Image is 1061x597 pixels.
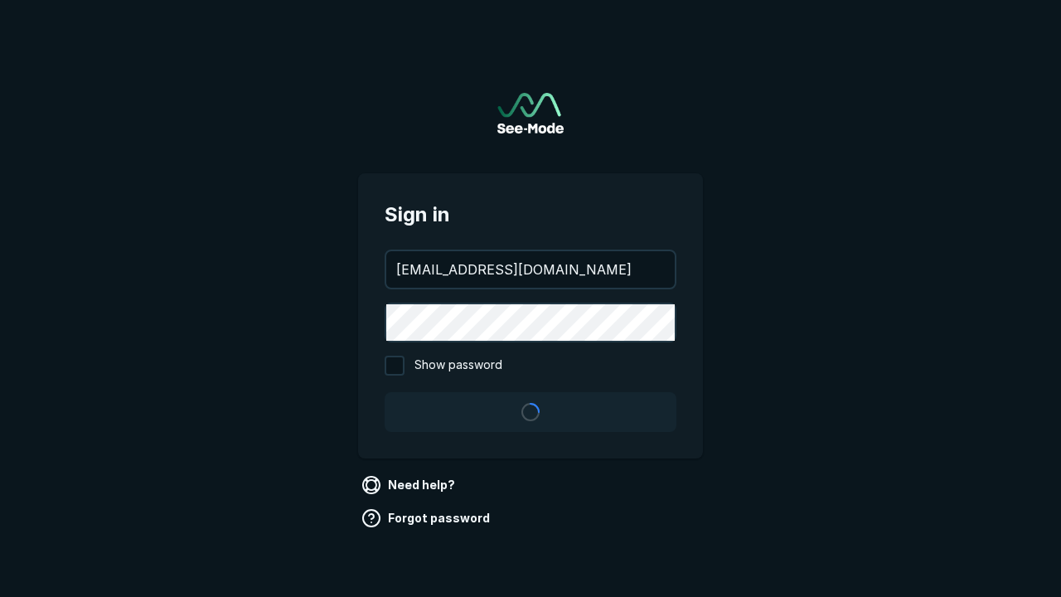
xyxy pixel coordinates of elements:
a: Need help? [358,472,462,498]
span: Show password [414,356,502,376]
a: Go to sign in [497,93,564,133]
a: Forgot password [358,505,497,531]
span: Sign in [385,200,676,230]
input: your@email.com [386,251,675,288]
img: See-Mode Logo [497,93,564,133]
